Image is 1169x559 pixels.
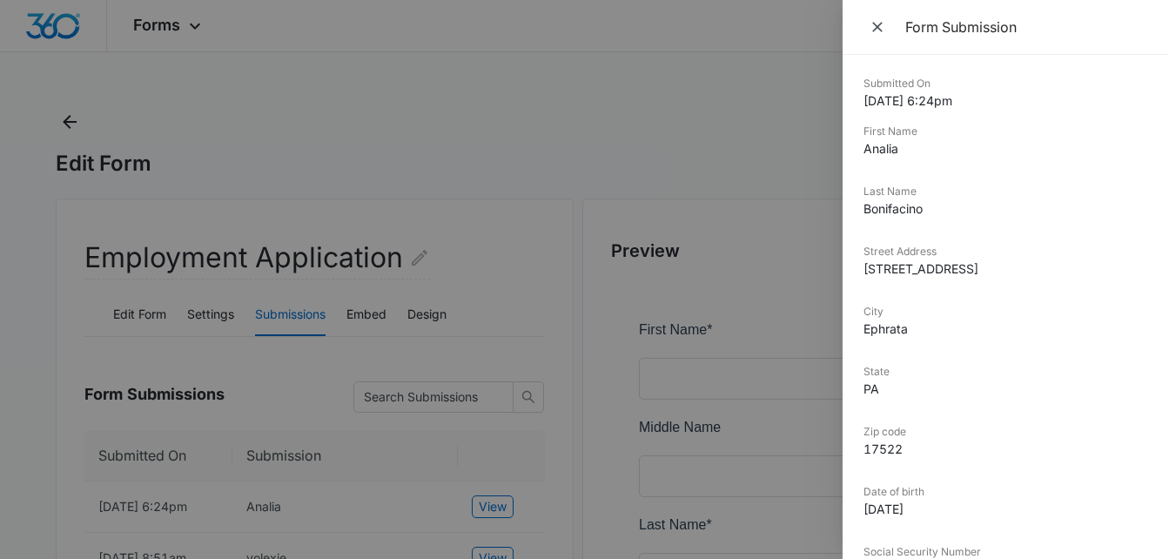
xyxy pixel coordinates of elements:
dd: Bonifacino [863,199,1148,218]
div: Form Submission [905,17,1148,37]
dt: Date of birth [863,484,1148,500]
dd: 17522 [863,440,1148,458]
dd: Ephrata [863,320,1148,338]
dt: First Name [863,124,1148,139]
dt: Submitted On [863,76,1148,91]
dt: Last Name [863,184,1148,199]
dd: Analia [863,139,1148,158]
dt: Zip code [863,424,1148,440]
dd: PA [863,380,1148,398]
dd: [DATE] [863,500,1148,518]
dd: [DATE] 6:24pm [863,91,1148,110]
dt: Street Address [863,244,1148,259]
dt: City [863,304,1148,320]
dt: State [863,364,1148,380]
span: Close [869,15,890,39]
button: Close [863,14,895,40]
dd: [STREET_ADDRESS] [863,259,1148,278]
